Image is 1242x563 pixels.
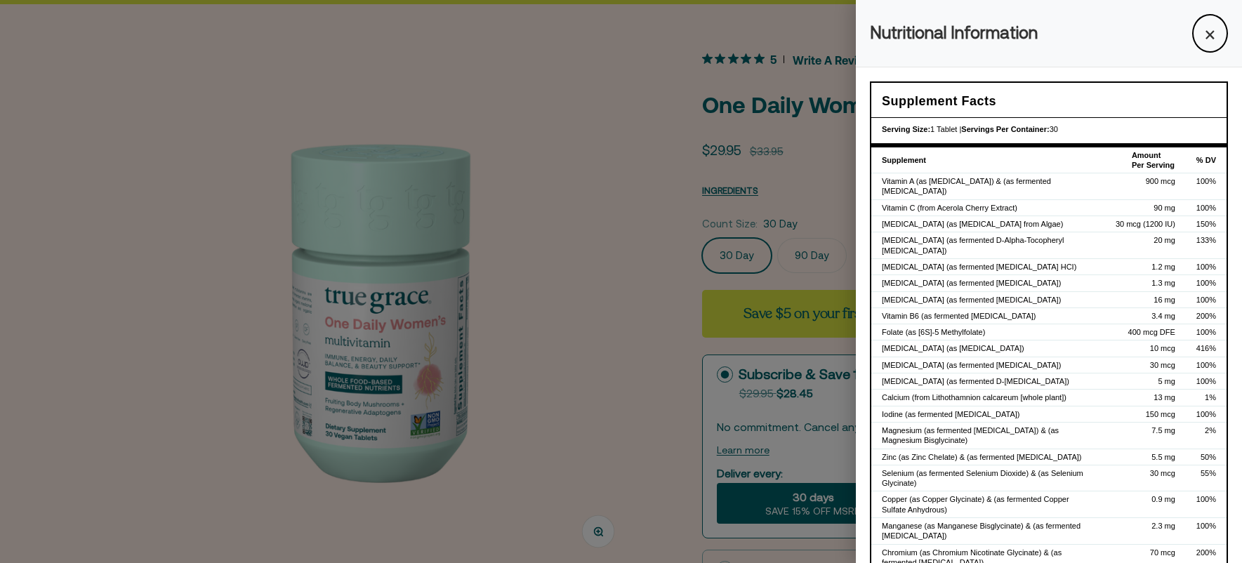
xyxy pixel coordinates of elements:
[882,278,1095,288] div: [MEDICAL_DATA] (as fermented [MEDICAL_DATA])
[1186,518,1227,545] td: 100%
[882,494,1095,515] div: Copper (as Copper Glycinate) & (as fermented Copper Sulfate Anhydrous)
[1186,406,1227,422] td: 100%
[1151,279,1175,287] span: 1.3 mg
[1186,307,1227,324] td: 200%
[882,409,1095,419] div: Iodine (as fermented [MEDICAL_DATA])
[1186,199,1227,216] td: 100%
[1186,275,1227,291] td: 100%
[882,176,1095,197] div: Vitamin A (as [MEDICAL_DATA]) & (as fermented [MEDICAL_DATA])
[1186,465,1227,491] td: 55%
[1146,410,1175,418] span: 150 mcg
[882,521,1095,541] div: Manganese (as Manganese Bisglycinate) & (as fermented [MEDICAL_DATA])
[1186,373,1227,390] td: 100%
[1186,422,1227,449] td: 2%
[1192,14,1228,53] button: ×
[1186,232,1227,259] td: 133%
[1186,258,1227,274] td: 100%
[882,425,1095,446] div: Magnesium (as fermented [MEDICAL_DATA]) & (as Magnesium Bisglycinate)
[1186,491,1227,518] td: 100%
[1128,328,1175,336] span: 400 mcg DFE
[882,295,1095,305] div: [MEDICAL_DATA] (as fermented [MEDICAL_DATA])
[882,91,1216,112] h3: Supplement Facts
[1150,469,1175,477] span: 30 mcg
[1186,147,1227,173] th: % DV
[1116,220,1175,228] span: 30 mcg (1200 IU)
[1186,216,1227,232] td: 150%
[1150,344,1175,352] span: 10 mcg
[882,262,1095,272] div: [MEDICAL_DATA] (as fermented [MEDICAL_DATA] HCI)
[1186,173,1227,200] td: 100%
[1154,236,1175,244] span: 20 mg
[1186,390,1227,406] td: 1%
[1154,393,1175,402] span: 13 mg
[1186,324,1227,340] td: 100%
[1186,291,1227,307] td: 100%
[1150,548,1175,557] span: 70 mcg
[882,376,1095,386] div: [MEDICAL_DATA] (as fermented D-[MEDICAL_DATA])
[1151,453,1175,461] span: 5.5 mg
[882,125,930,133] strong: Serving Size:
[882,360,1095,370] div: [MEDICAL_DATA] (as fermented [MEDICAL_DATA])
[1158,377,1175,385] span: 5 mg
[1154,204,1175,212] span: 90 mg
[882,392,1095,402] div: Calcium (from Lithothamnion calcareum [whole plant])
[1154,296,1175,304] span: 16 mg
[1151,426,1175,435] span: 7.5 mg
[882,452,1095,462] div: Zinc (as Zinc Chelate) & (as fermented [MEDICAL_DATA])
[1186,357,1227,373] td: 100%
[882,343,1095,353] div: [MEDICAL_DATA] (as [MEDICAL_DATA])
[882,311,1095,321] div: Vitamin B6 (as fermented [MEDICAL_DATA])
[1146,177,1175,185] span: 900 mcg
[1186,449,1227,465] td: 50%
[882,219,1095,229] div: [MEDICAL_DATA] (as [MEDICAL_DATA] from Algae)
[1151,312,1175,320] span: 3.4 mg
[1151,263,1175,271] span: 1.2 mg
[870,20,1038,46] h2: Nutritional Information
[882,327,1095,337] div: Folate (as [6S]-5 Methylfolate)
[871,147,1105,173] th: Supplement
[882,124,1216,136] div: 1 Tablet | 30
[1186,340,1227,357] td: 416%
[1151,495,1175,503] span: 0.9 mg
[1150,361,1175,369] span: 30 mcg
[882,235,1095,256] div: [MEDICAL_DATA] (as fermented D-Alpha-Tocopheryl [MEDICAL_DATA])
[961,125,1049,133] strong: Servings Per Container:
[1151,522,1175,530] span: 2.3 mg
[882,468,1095,489] div: Selenium (as fermented Selenium Dioxide) & (as Selenium Glycinate)
[1105,147,1186,173] th: Amount Per Serving
[882,203,1095,213] div: Vitamin C (from Acerola Cherry Extract)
